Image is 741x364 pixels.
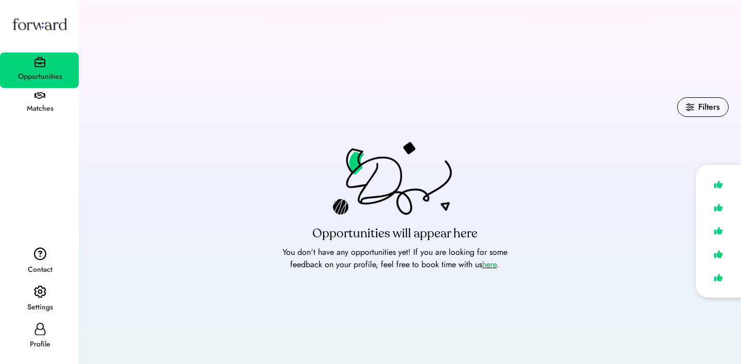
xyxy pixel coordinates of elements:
img: like.svg [711,270,726,285]
a: here [482,258,497,270]
div: Filters [698,101,720,113]
div: Settings [1,301,79,314]
img: briefcase.svg [34,57,45,67]
div: Profile [1,338,79,351]
img: like.svg [711,223,726,238]
img: Forward logo [10,8,69,40]
div: You don't have any opportunities yet! If you are looking for some feedback on your profile, feel ... [281,246,508,271]
div: Matches [1,102,79,115]
div: Opportunities will appear here [312,226,478,242]
img: settings.svg [34,285,46,299]
img: contact.svg [34,247,46,261]
div: Contact [1,264,79,276]
img: like.svg [711,247,726,262]
img: like.svg [711,177,726,192]
img: handshake.svg [34,92,45,99]
img: filters.svg [686,103,694,111]
img: like.svg [711,200,726,215]
img: fortune%20cookie.png [333,142,456,221]
div: Opportunities [1,71,79,83]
